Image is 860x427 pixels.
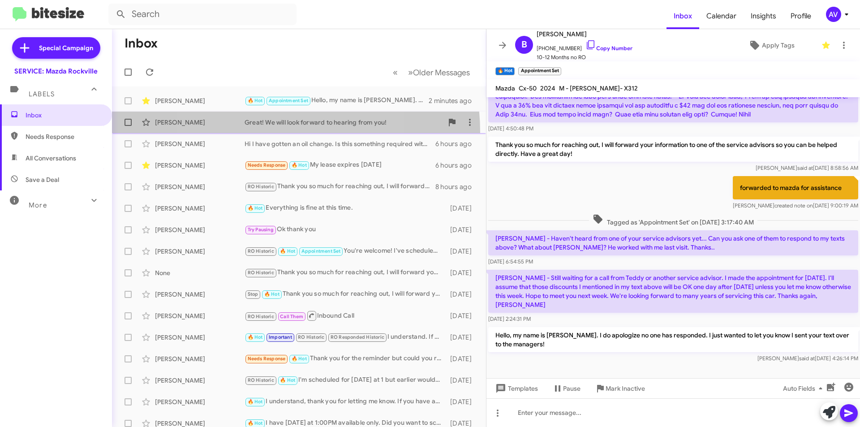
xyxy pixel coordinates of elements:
p: Thank you so much for reaching out, I will forward your information to one of the service advisor... [488,137,858,162]
div: [PERSON_NAME] [155,247,245,256]
div: 2 minutes ago [429,96,479,105]
div: [PERSON_NAME] [155,290,245,299]
span: M - [PERSON_NAME]- X312 [559,84,638,92]
div: [DATE] [446,354,479,363]
div: Thank you for the reminder but could you remind me after [DATE]? I'll be only available after tha... [245,354,446,364]
span: 2024 [540,84,555,92]
span: Auto Fields [783,380,826,397]
span: Mark Inactive [606,380,645,397]
div: [PERSON_NAME] [155,225,245,234]
span: said at [799,355,815,362]
span: Older Messages [413,68,470,78]
div: Hello, my name is [PERSON_NAME]. I do apologize no one has responded. I just wanted to let you kn... [245,95,429,106]
span: 🔥 Hot [280,377,295,383]
div: [PERSON_NAME] [155,204,245,213]
div: [DATE] [446,397,479,406]
div: [PERSON_NAME] [155,397,245,406]
button: Mark Inactive [588,380,652,397]
div: I understand, thank you for letting me know. If you have any future needs or questions about your... [245,397,446,407]
div: Thank you so much for reaching out, I will forward your information to one of the service advisor... [245,267,446,278]
div: [DATE] [446,290,479,299]
span: [PERSON_NAME] [DATE] 8:58:56 AM [756,164,858,171]
div: SERVICE: Mazda Rockville [14,67,98,76]
p: [PERSON_NAME] - Haven't heard from one of your service advisors yet... Can you ask one of them to... [488,230,858,255]
span: 🔥 Hot [292,162,307,168]
span: Tagged as 'Appointment Set' on [DATE] 3:17:40 AM [589,214,757,227]
span: 🔥 Hot [280,248,295,254]
span: Inbox [26,111,102,120]
span: B [521,38,527,52]
button: Pause [545,380,588,397]
div: Inbound Call [245,310,446,321]
div: [PERSON_NAME] [155,182,245,191]
span: RO Responded Historic [331,334,384,340]
div: Thank you so much for reaching out, I will forward your information to one of the service advisor... [245,181,435,192]
div: I'm scheduled for [DATE] at 1 but earlier would be better [245,375,446,385]
span: 🔥 Hot [264,291,279,297]
a: Profile [783,3,818,29]
span: RO Historic [248,377,274,383]
div: [PERSON_NAME] [155,161,245,170]
span: 🔥 Hot [248,399,263,405]
div: [PERSON_NAME] [155,139,245,148]
a: Inbox [666,3,699,29]
span: RO Historic [248,184,274,190]
span: [PHONE_NUMBER] [537,39,632,53]
div: [PERSON_NAME] [155,118,245,127]
div: [DATE] [446,268,479,277]
p: [PERSON_NAME] - Still waiting for a call from Teddy or another service advisor. I made the appoin... [488,270,858,313]
small: 🔥 Hot [495,67,515,75]
span: RO Historic [298,334,324,340]
span: [DATE] 2:24:31 PM [488,315,531,322]
a: Insights [744,3,783,29]
span: Apply Tags [762,37,795,53]
div: [PERSON_NAME] [155,333,245,342]
div: [DATE] [446,311,479,320]
span: Appointment Set [269,98,308,104]
div: Everything is fine at this time. [245,203,446,213]
button: Apply Tags [725,37,817,53]
span: Save a Deal [26,175,59,184]
div: Thank you so much for reaching out, I will forward your information to one of the managers so you... [245,289,446,299]
div: 6 hours ago [435,161,479,170]
span: RO Historic [248,314,274,319]
a: Calendar [699,3,744,29]
span: « [393,67,398,78]
h1: Inbox [125,36,158,51]
span: Mazda [495,84,515,92]
span: Try Pausing [248,227,274,233]
a: Special Campaign [12,37,100,59]
span: Needs Response [26,132,102,141]
div: [DATE] [446,333,479,342]
span: Needs Response [248,356,286,362]
div: My lease expires [DATE] [245,160,435,170]
div: [PERSON_NAME] [155,311,245,320]
span: 🔥 Hot [292,356,307,362]
span: 10-12 Months no RO [537,53,632,62]
span: More [29,201,47,209]
span: Call Them [280,314,303,319]
span: Labels [29,90,55,98]
span: Pause [563,380,580,397]
span: Cx-50 [519,84,537,92]
button: Previous [387,63,403,82]
div: Great! We will look forward to hearing from you! [245,118,443,127]
span: All Conversations [26,154,76,163]
button: AV [818,7,850,22]
span: Appointment Set [301,248,341,254]
button: Auto Fields [776,380,833,397]
div: 8 hours ago [435,182,479,191]
span: RO Historic [248,270,274,276]
span: » [408,67,413,78]
div: [PERSON_NAME] [155,376,245,385]
p: Hello, my name is [PERSON_NAME]. I do apologize no one has responded. I just wanted to let you kn... [488,327,858,352]
span: [PERSON_NAME] [537,29,632,39]
div: I understand. If you have any questions or need to schedule an appointment in the future, feel fr... [245,332,446,342]
span: [DATE] 4:50:48 PM [488,125,533,132]
span: 🔥 Hot [248,334,263,340]
span: said at [797,164,813,171]
button: Next [403,63,475,82]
